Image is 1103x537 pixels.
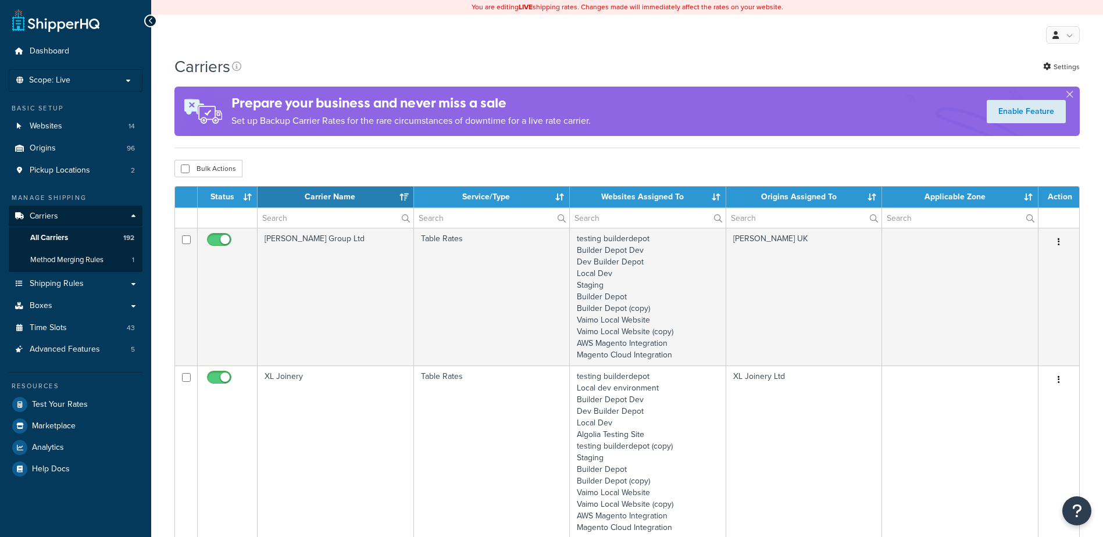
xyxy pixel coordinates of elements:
[414,208,570,228] input: Search
[882,187,1038,207] th: Applicable Zone: activate to sort column ascending
[1043,59,1080,75] a: Settings
[174,55,230,78] h1: Carriers
[9,273,142,295] a: Shipping Rules
[9,249,142,271] li: Method Merging Rules
[231,113,591,129] p: Set up Backup Carrier Rates for the rare circumstances of downtime for a live rate carrier.
[128,121,135,131] span: 14
[174,160,242,177] button: Bulk Actions
[570,187,726,207] th: Websites Assigned To: activate to sort column ascending
[414,228,570,366] td: Table Rates
[30,345,100,355] span: Advanced Features
[32,443,64,453] span: Analytics
[1062,496,1091,525] button: Open Resource Center
[9,103,142,113] div: Basic Setup
[9,160,142,181] li: Pickup Locations
[726,187,883,207] th: Origins Assigned To: activate to sort column ascending
[127,144,135,153] span: 96
[9,193,142,203] div: Manage Shipping
[9,459,142,479] a: Help Docs
[9,206,142,272] li: Carriers
[258,208,413,228] input: Search
[9,317,142,339] a: Time Slots 43
[174,87,231,136] img: ad-rules-rateshop-fe6ec290ccb7230408bd80ed9643f0289d75e0ffd9eb532fc0e269fcd187b520.png
[570,228,726,366] td: testing builderdepot Builder Depot Dev Dev Builder Depot Local Dev Staging Builder Depot Builder ...
[9,381,142,391] div: Resources
[9,227,142,249] li: All Carriers
[258,228,414,366] td: [PERSON_NAME] Group Ltd
[30,46,69,56] span: Dashboard
[9,394,142,415] a: Test Your Rates
[131,345,135,355] span: 5
[9,116,142,137] li: Websites
[30,144,56,153] span: Origins
[258,187,414,207] th: Carrier Name: activate to sort column ascending
[882,208,1038,228] input: Search
[987,100,1066,123] a: Enable Feature
[127,323,135,333] span: 43
[32,421,76,431] span: Marketplace
[9,138,142,159] li: Origins
[132,255,134,265] span: 1
[30,233,68,243] span: All Carriers
[9,227,142,249] a: All Carriers 192
[131,166,135,176] span: 2
[414,187,570,207] th: Service/Type: activate to sort column ascending
[9,249,142,271] a: Method Merging Rules 1
[123,233,134,243] span: 192
[30,166,90,176] span: Pickup Locations
[1038,187,1079,207] th: Action
[30,255,103,265] span: Method Merging Rules
[9,295,142,317] a: Boxes
[726,208,882,228] input: Search
[9,160,142,181] a: Pickup Locations 2
[29,76,70,85] span: Scope: Live
[231,94,591,113] h4: Prepare your business and never miss a sale
[32,464,70,474] span: Help Docs
[198,187,258,207] th: Status: activate to sort column ascending
[12,9,99,32] a: ShipperHQ Home
[30,301,52,311] span: Boxes
[9,416,142,436] a: Marketplace
[9,138,142,159] a: Origins 96
[9,41,142,62] a: Dashboard
[30,212,58,221] span: Carriers
[30,323,67,333] span: Time Slots
[32,400,88,410] span: Test Your Rates
[30,121,62,131] span: Websites
[9,339,142,360] li: Advanced Features
[9,206,142,227] a: Carriers
[9,116,142,137] a: Websites 14
[9,317,142,339] li: Time Slots
[9,339,142,360] a: Advanced Features 5
[519,2,533,12] b: LIVE
[30,279,84,289] span: Shipping Rules
[9,437,142,458] a: Analytics
[570,208,726,228] input: Search
[726,228,883,366] td: [PERSON_NAME] UK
